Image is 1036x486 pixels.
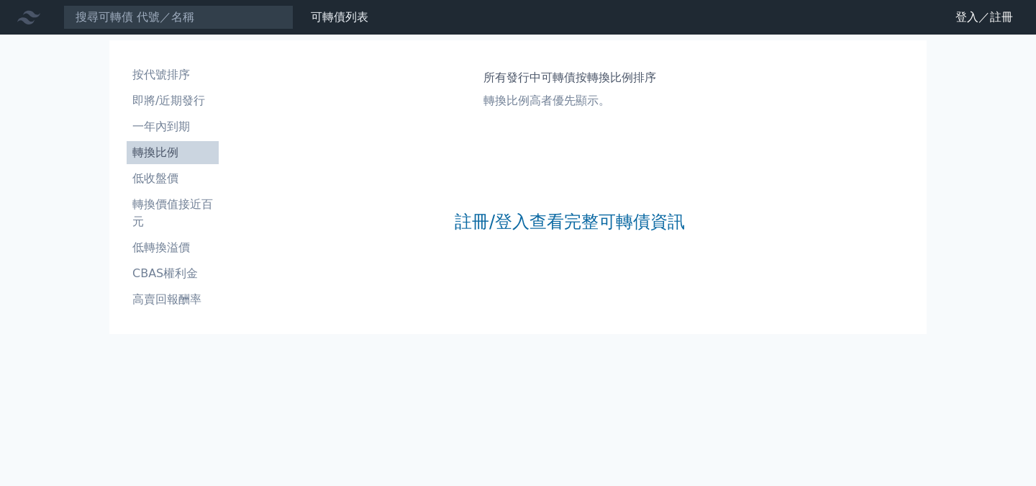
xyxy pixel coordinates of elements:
[127,115,219,138] a: 一年內到期
[483,92,656,109] p: 轉換比例高者優先顯示。
[127,89,219,112] a: 即將/近期發行
[127,118,219,135] li: 一年內到期
[127,288,219,311] a: 高賣回報酬率
[127,196,219,230] li: 轉換價值接近百元
[127,265,219,282] li: CBAS權利金
[127,239,219,256] li: 低轉換溢價
[127,167,219,190] a: 低收盤價
[455,210,685,233] a: 註冊/登入查看完整可轉債資訊
[63,5,294,30] input: 搜尋可轉債 代號／名稱
[127,291,219,308] li: 高賣回報酬率
[127,144,219,161] li: 轉換比例
[944,6,1024,29] a: 登入／註冊
[483,69,656,86] h1: 所有發行中可轉債按轉換比例排序
[127,141,219,164] a: 轉換比例
[127,170,219,187] li: 低收盤價
[127,236,219,259] a: 低轉換溢價
[127,262,219,285] a: CBAS權利金
[127,63,219,86] a: 按代號排序
[127,66,219,84] li: 按代號排序
[127,92,219,109] li: 即將/近期發行
[311,10,368,24] a: 可轉債列表
[127,193,219,233] a: 轉換價值接近百元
